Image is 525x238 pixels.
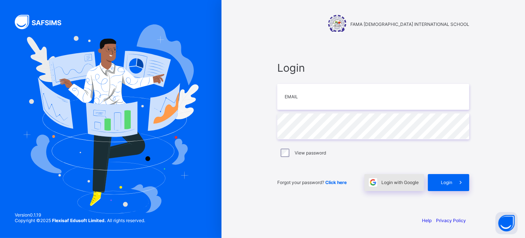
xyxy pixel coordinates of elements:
span: Version 0.1.19 [15,212,145,218]
span: Copyright © 2025 All rights reserved. [15,218,145,223]
img: SAFSIMS Logo [15,15,70,29]
button: Open asap [495,212,518,234]
a: Privacy Policy [436,218,466,223]
img: Hero Image [23,24,199,214]
span: FAMA [DEMOGRAPHIC_DATA] INTERNATIONAL SCHOOL [350,21,469,27]
strong: Flexisaf Edusoft Limited. [52,218,106,223]
img: google.396cfc9801f0270233282035f929180a.svg [369,178,377,187]
span: Login with Google [381,180,419,185]
span: Login [441,180,452,185]
a: Click here [325,180,347,185]
a: Help [422,218,432,223]
label: View password [295,150,326,156]
span: Login [277,61,469,74]
span: Forgot your password? [277,180,347,185]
